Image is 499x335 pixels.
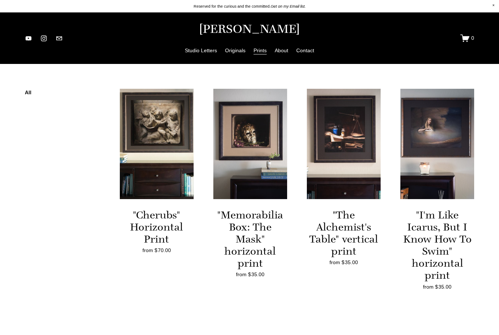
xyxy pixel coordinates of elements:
[254,46,267,55] a: Prints
[400,284,474,289] div: from $35.00
[120,248,193,253] div: from $70.00
[275,46,288,55] a: About
[120,89,193,255] a: "Cherubs" Horizontal Print from $70.00
[400,89,474,291] a: "I'm Like Icarus, But I Know How To Swim" horizontal print "I'm Like Icarus, But I Know How To Sw...
[213,89,287,199] img: "Memorabilia Box: The Mask" horizontal print
[400,89,474,199] img: "I'm Like Icarus, But I Know How To Swim" horizontal print
[185,46,217,55] a: Studio Letters
[307,89,380,267] a: "The Alchemist's Table" vertical print "The Alchemist's Table" vertical print from $35.00
[120,209,193,245] div: "Cherubs" Horizontal Print
[213,209,287,270] div: "Memorabilia Box: The Mask" horizontal print
[40,35,47,42] a: instagram-unauth
[307,260,380,265] div: from $35.00
[199,21,300,36] a: [PERSON_NAME]
[25,89,105,99] a: All
[400,209,474,282] div: "I'm Like Icarus, But I Know How To Swim" horizontal print
[25,35,32,42] a: YouTube
[307,89,380,199] img: "The Alchemist's Table" vertical print
[213,272,287,277] div: from $35.00
[225,46,245,55] a: Originals
[213,89,287,279] a: "Memorabilia Box: The Mask" horizontal print "Memorabilia Box: The Mask" horizontal print from $3...
[307,209,380,257] div: "The Alchemist's Table" vertical print
[56,35,63,42] a: jennifermariekeller@gmail.com
[460,34,474,43] a: 0 items in cart
[471,35,474,41] span: 0
[296,46,314,55] a: Contact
